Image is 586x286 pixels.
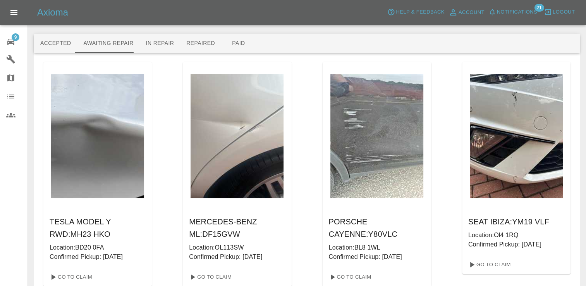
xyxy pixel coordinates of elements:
h6: MERCEDES-BENZ ML : DF15GVW [189,215,285,240]
button: Logout [542,6,577,18]
span: Help & Feedback [396,8,444,17]
p: Confirmed Pickup: [DATE] [189,252,285,262]
h5: Axioma [37,6,68,19]
a: Go To Claim [46,271,94,283]
p: Confirmed Pickup: [DATE] [50,252,146,262]
p: Confirmed Pickup: [DATE] [329,252,425,262]
p: Location: OL113SW [189,243,285,252]
p: Location: BD20 0FA [50,243,146,252]
button: In Repair [140,34,180,53]
h6: PORSCHE CAYENNE : Y80VLC [329,215,425,240]
button: Open drawer [5,3,23,22]
a: Account [447,6,486,19]
a: Go To Claim [326,271,373,283]
button: Paid [221,34,256,53]
a: Go To Claim [186,271,234,283]
span: 21 [534,4,544,12]
button: Accepted [34,34,77,53]
p: Confirmed Pickup: [DATE] [468,240,564,249]
button: Awaiting Repair [77,34,139,53]
button: Notifications [486,6,539,18]
span: Logout [553,8,575,17]
span: Notifications [497,8,537,17]
span: 9 [12,33,19,41]
p: Location: Ol4 1RQ [468,231,564,240]
button: Help & Feedback [385,6,446,18]
a: Go To Claim [465,258,513,271]
p: Location: BL8 1WL [329,243,425,252]
span: Account [459,8,485,17]
h6: SEAT IBIZA : YM19 VLF [468,215,564,228]
h6: TESLA MODEL Y RWD : MH23 HKO [50,215,146,240]
button: Repaired [180,34,221,53]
